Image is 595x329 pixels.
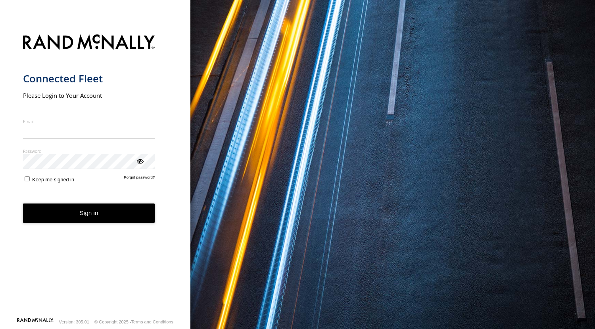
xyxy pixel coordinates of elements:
a: Terms and Conditions [131,319,173,324]
span: Keep me signed in [32,177,74,183]
a: Visit our Website [17,318,54,326]
form: main [23,30,168,317]
div: Version: 305.01 [59,319,89,324]
div: © Copyright 2025 - [94,319,173,324]
label: Email [23,118,155,124]
button: Sign in [23,203,155,223]
h2: Please Login to Your Account [23,91,155,99]
h1: Connected Fleet [23,72,155,85]
img: Rand McNally [23,33,155,53]
a: Forgot password? [124,175,155,183]
input: Keep me signed in [25,176,30,181]
div: ViewPassword [136,157,144,165]
label: Password [23,148,155,154]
